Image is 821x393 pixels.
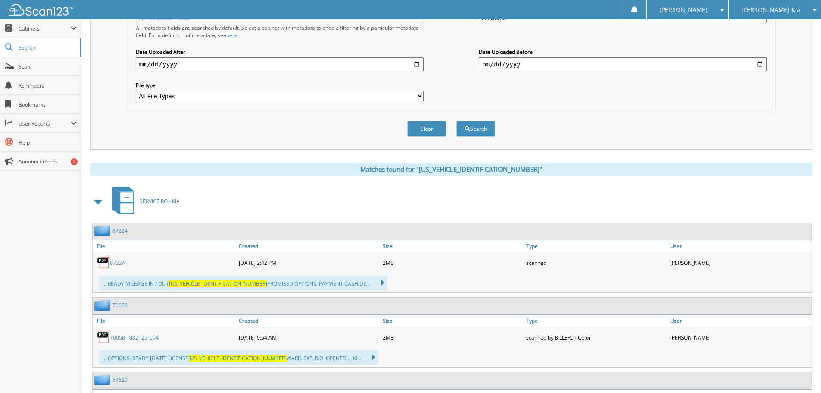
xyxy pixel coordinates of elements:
a: here [226,31,237,39]
span: [PERSON_NAME] Kia [741,7,800,13]
div: 2MB [381,329,524,346]
span: [PERSON_NAME] [659,7,708,13]
a: 70058 [112,302,128,309]
div: scanned [524,254,668,271]
a: 87324 [112,227,128,234]
span: [US_VEHICLE_IDENTIFICATION_NUMBER] [169,280,267,287]
img: PDF.png [97,256,110,269]
span: [US_VEHICLE_IDENTIFICATION_NUMBER] [188,355,287,362]
input: end [479,57,767,71]
iframe: Chat Widget [778,352,821,393]
a: Created [237,315,381,327]
div: 1 [71,158,78,165]
span: Help [19,139,77,146]
div: All metadata fields are searched by default. Select a cabinet with metadata to enable filtering b... [136,24,424,39]
span: Scan [19,63,77,70]
a: User [668,315,812,327]
a: Size [381,315,524,327]
a: Type [524,240,668,252]
div: [DATE] 9:54 AM [237,329,381,346]
span: Cabinets [19,25,71,32]
div: [PERSON_NAME] [668,254,812,271]
a: 70058__082125_004 [110,334,159,341]
img: folder2.png [94,300,112,311]
button: Clear [407,121,446,137]
div: 2MB [381,254,524,271]
img: folder2.png [94,374,112,385]
input: start [136,57,424,71]
span: User Reports [19,120,71,127]
a: 57529 [112,376,128,384]
a: 87324 [110,259,125,267]
span: Reminders [19,82,77,89]
a: File [93,240,237,252]
a: Type [524,315,668,327]
a: User [668,240,812,252]
a: File [93,315,237,327]
img: folder2.png [94,225,112,236]
button: Search [456,121,495,137]
img: PDF.png [97,331,110,344]
div: ... READY MILEAGE IN / OUT PROMISED OPTIONS: PAYMENT CASH DE... [99,276,387,290]
a: Size [381,240,524,252]
div: Matches found for "[US_VEHICLE_IDENTIFICATION_NUMBER]" [90,163,812,176]
label: Date Uploaded After [136,48,424,56]
div: ... OPTIONS: READY [DATE] LICENSE WARR. EXP. R.O. OPENED ... KI... [99,350,378,365]
span: Announcements [19,158,77,165]
div: [PERSON_NAME] [668,329,812,346]
a: Created [237,240,381,252]
label: File type [136,82,424,89]
div: [DATE] 2:42 PM [237,254,381,271]
span: Search [19,44,75,51]
img: scan123-logo-white.svg [9,4,73,16]
span: SERVICE RO - KIA [140,198,180,205]
span: Bookmarks [19,101,77,108]
div: scanned by BILLER01 Color [524,329,668,346]
label: Date Uploaded Before [479,48,767,56]
a: SERVICE RO - KIA [107,184,180,218]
